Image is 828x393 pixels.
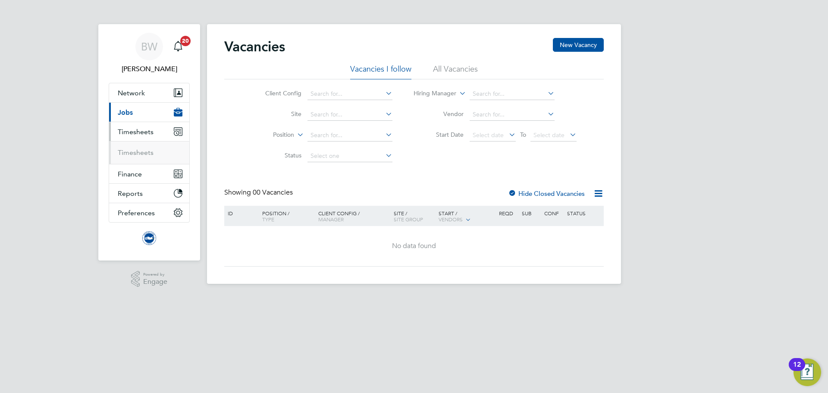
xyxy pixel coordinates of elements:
[439,216,463,223] span: Vendors
[252,151,301,159] label: Status
[253,188,293,197] span: 00 Vacancies
[109,203,189,222] button: Preferences
[118,148,154,157] a: Timesheets
[793,358,821,386] button: Open Resource Center, 12 new notifications
[118,108,133,116] span: Jobs
[118,170,142,178] span: Finance
[565,206,602,220] div: Status
[414,131,464,138] label: Start Date
[436,206,497,227] div: Start /
[141,41,157,52] span: BW
[508,189,585,198] label: Hide Closed Vacancies
[256,206,316,226] div: Position /
[98,24,200,261] nav: Main navigation
[318,216,344,223] span: Manager
[392,206,437,226] div: Site /
[433,64,478,79] li: All Vacancies
[180,36,191,46] span: 20
[470,88,555,100] input: Search for...
[245,131,294,139] label: Position
[307,129,392,141] input: Search for...
[307,109,392,121] input: Search for...
[533,131,565,139] span: Select date
[520,206,542,220] div: Sub
[316,206,392,226] div: Client Config /
[407,89,456,98] label: Hiring Manager
[497,206,519,220] div: Reqd
[109,64,190,74] span: Becky Wallis
[109,141,189,164] div: Timesheets
[553,38,604,52] button: New Vacancy
[224,188,295,197] div: Showing
[143,278,167,286] span: Engage
[350,64,411,79] li: Vacancies I follow
[226,206,256,220] div: ID
[224,38,285,55] h2: Vacancies
[109,83,189,102] button: Network
[109,164,189,183] button: Finance
[109,231,190,245] a: Go to home page
[109,103,189,122] button: Jobs
[118,128,154,136] span: Timesheets
[262,216,274,223] span: Type
[143,271,167,278] span: Powered by
[394,216,423,223] span: Site Group
[252,110,301,118] label: Site
[226,242,602,251] div: No data found
[169,33,187,60] a: 20
[118,89,145,97] span: Network
[473,131,504,139] span: Select date
[109,184,189,203] button: Reports
[307,150,392,162] input: Select one
[131,271,168,287] a: Powered byEngage
[793,365,801,376] div: 12
[252,89,301,97] label: Client Config
[118,209,155,217] span: Preferences
[517,129,529,140] span: To
[118,189,143,198] span: Reports
[109,33,190,74] a: BW[PERSON_NAME]
[414,110,464,118] label: Vendor
[307,88,392,100] input: Search for...
[142,231,156,245] img: brightonandhovealbion-logo-retina.png
[542,206,565,220] div: Conf
[470,109,555,121] input: Search for...
[109,122,189,141] button: Timesheets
